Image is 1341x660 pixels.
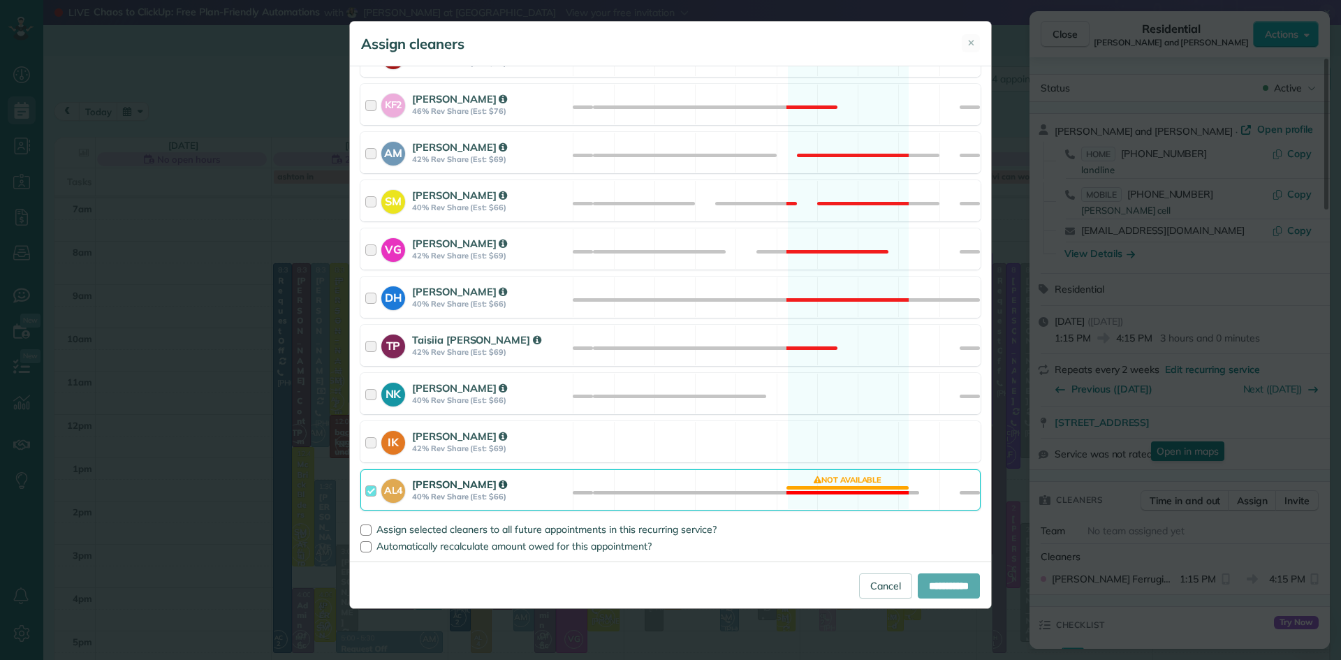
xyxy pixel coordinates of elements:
[381,479,405,498] strong: AL4
[412,333,541,346] strong: Taisiia [PERSON_NAME]
[412,395,569,405] strong: 40% Rev Share (Est: $66)
[412,492,569,501] strong: 40% Rev Share (Est: $66)
[361,34,464,54] h5: Assign cleaners
[412,430,507,443] strong: [PERSON_NAME]
[412,443,569,453] strong: 42% Rev Share (Est: $69)
[412,106,569,116] strong: 46% Rev Share (Est: $76)
[381,238,405,258] strong: VG
[412,92,507,105] strong: [PERSON_NAME]
[381,431,405,450] strong: IK
[381,94,405,112] strong: KF2
[381,335,405,354] strong: TP
[412,251,569,261] strong: 42% Rev Share (Est: $69)
[412,381,507,395] strong: [PERSON_NAME]
[859,573,912,599] a: Cancel
[967,36,975,50] span: ✕
[412,299,569,309] strong: 40% Rev Share (Est: $66)
[412,237,507,250] strong: [PERSON_NAME]
[412,189,507,202] strong: [PERSON_NAME]
[381,383,405,402] strong: NK
[381,142,405,161] strong: AM
[412,203,569,212] strong: 40% Rev Share (Est: $66)
[376,540,652,552] span: Automatically recalculate amount owed for this appointment?
[412,347,569,357] strong: 42% Rev Share (Est: $69)
[412,154,569,164] strong: 42% Rev Share (Est: $69)
[381,190,405,210] strong: SM
[412,285,507,298] strong: [PERSON_NAME]
[381,286,405,306] strong: DH
[412,140,507,154] strong: [PERSON_NAME]
[412,478,507,491] strong: [PERSON_NAME]
[376,523,717,536] span: Assign selected cleaners to all future appointments in this recurring service?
